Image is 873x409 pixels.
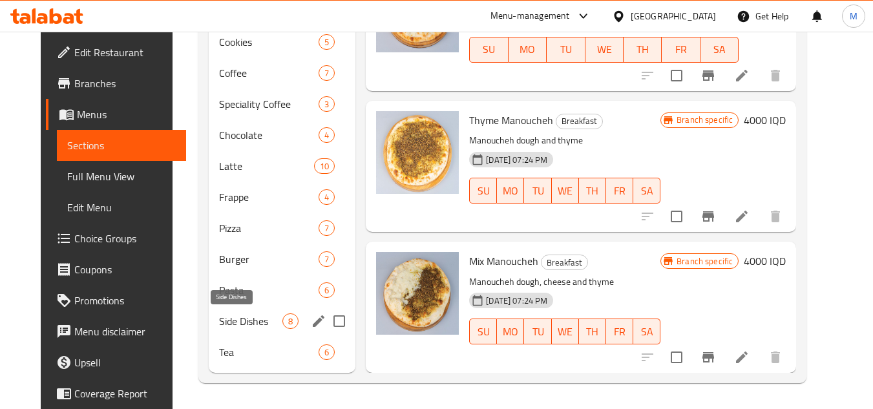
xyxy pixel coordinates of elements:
[219,65,319,81] span: Coffee
[67,138,176,153] span: Sections
[209,120,355,151] div: Chocolate4
[319,282,335,298] div: items
[209,244,355,275] div: Burger7
[760,60,791,91] button: delete
[219,344,319,360] span: Tea
[67,200,176,215] span: Edit Menu
[77,107,176,122] span: Menus
[475,182,492,200] span: SU
[638,182,655,200] span: SA
[319,96,335,112] div: items
[606,178,633,204] button: FR
[629,40,657,59] span: TH
[667,40,695,59] span: FR
[502,182,519,200] span: MO
[693,201,724,232] button: Branch-specific-item
[469,37,508,63] button: SU
[633,178,660,204] button: SA
[557,182,574,200] span: WE
[46,99,187,130] a: Menus
[542,255,587,270] span: Breakfast
[209,89,355,120] div: Speciality Coffee3
[319,284,334,297] span: 6
[469,110,553,130] span: Thyme Manoucheh
[624,37,662,63] button: TH
[469,132,660,149] p: Manoucheh dough and thyme
[552,40,580,59] span: TU
[556,114,603,129] div: Breakfast
[46,68,187,99] a: Branches
[850,9,857,23] span: M
[74,45,176,60] span: Edit Restaurant
[319,191,334,204] span: 4
[633,319,660,344] button: SA
[319,67,334,79] span: 7
[319,129,334,142] span: 4
[744,111,786,129] h6: 4000 IQD
[319,222,334,235] span: 7
[585,37,624,63] button: WE
[631,9,716,23] div: [GEOGRAPHIC_DATA]
[700,37,739,63] button: SA
[524,178,551,204] button: TU
[509,37,547,63] button: MO
[497,319,524,344] button: MO
[57,130,187,161] a: Sections
[693,60,724,91] button: Branch-specific-item
[319,127,335,143] div: items
[556,114,602,129] span: Breakfast
[579,319,606,344] button: TH
[219,313,282,329] span: Side Dishes
[376,111,459,194] img: Thyme Manoucheh
[219,96,319,112] span: Speciality Coffee
[209,182,355,213] div: Frappe4
[481,154,552,166] span: [DATE] 07:24 PM
[706,40,733,59] span: SA
[74,76,176,91] span: Branches
[734,209,750,224] a: Edit menu item
[46,347,187,378] a: Upsell
[46,223,187,254] a: Choice Groups
[309,311,328,331] button: edit
[74,231,176,246] span: Choice Groups
[319,34,335,50] div: items
[638,322,655,341] span: SA
[579,178,606,204] button: TH
[584,182,601,200] span: TH
[209,337,355,368] div: Tea6
[319,344,335,360] div: items
[529,322,546,341] span: TU
[219,189,319,205] span: Frappe
[219,158,314,174] span: Latte
[74,293,176,308] span: Promotions
[663,62,690,89] span: Select to update
[663,344,690,371] span: Select to update
[606,319,633,344] button: FR
[46,254,187,285] a: Coupons
[209,26,355,58] div: Cookies5
[46,37,187,68] a: Edit Restaurant
[760,201,791,232] button: delete
[46,378,187,409] a: Coverage Report
[219,34,319,50] span: Cookies
[74,386,176,401] span: Coverage Report
[57,192,187,223] a: Edit Menu
[319,98,334,110] span: 3
[315,160,334,173] span: 10
[760,342,791,373] button: delete
[734,68,750,83] a: Edit menu item
[314,158,335,174] div: items
[671,255,738,267] span: Branch specific
[552,178,579,204] button: WE
[481,295,552,307] span: [DATE] 07:24 PM
[693,342,724,373] button: Branch-specific-item
[74,324,176,339] span: Menu disclaimer
[611,182,628,200] span: FR
[469,274,660,290] p: Manoucheh dough, cheese and thyme
[67,169,176,184] span: Full Menu View
[219,127,319,143] span: Chocolate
